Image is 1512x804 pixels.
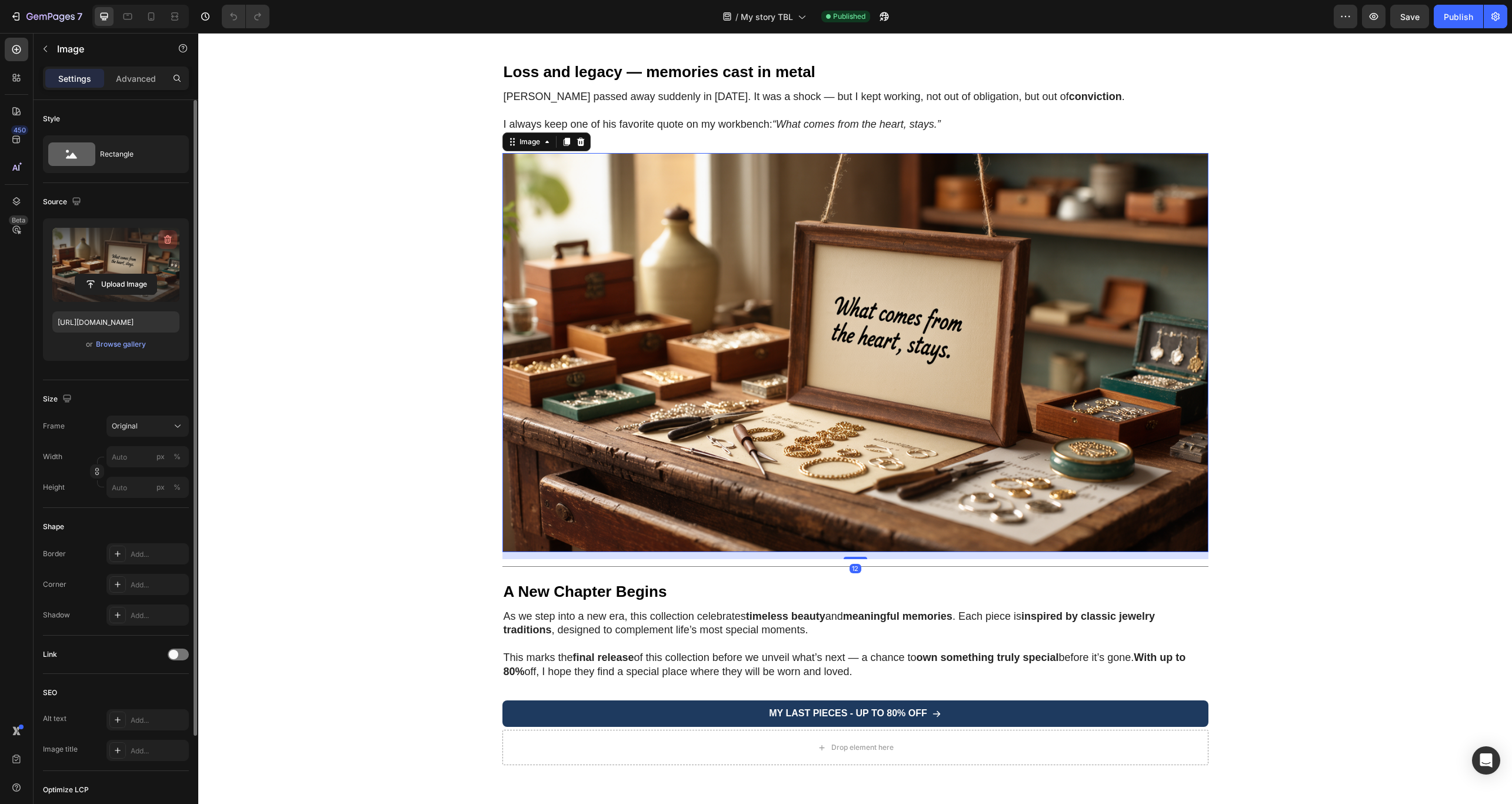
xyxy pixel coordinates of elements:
[174,451,181,462] div: %
[1444,11,1473,23] div: Publish
[77,9,82,24] p: 7
[131,746,186,756] div: Add...
[43,194,84,210] div: Source
[645,577,754,589] strong: meaningful memories
[43,687,57,698] div: SEO
[43,713,66,724] div: Alt text
[43,482,65,493] label: Height
[154,480,168,494] button: %
[304,120,1010,519] img: gempages_565549179514913942-649ba2ba-3264-4a26-a7b6-47c50feb536c.png
[43,521,64,532] div: Shape
[43,785,89,795] div: Optimize LCP
[131,610,186,621] div: Add...
[651,531,663,540] div: 12
[9,215,28,225] div: Beta
[43,451,62,462] label: Width
[833,11,865,22] span: Published
[571,675,729,687] p: MY LAST PIECES - up to 80% off
[86,337,93,351] span: or
[100,141,172,168] div: Rectangle
[305,57,1009,71] p: [PERSON_NAME] passed away suddenly in [DATE]. It was a shock — but I kept working, not out of obl...
[106,477,189,498] input: px%
[1472,746,1500,775] div: Open Intercom Messenger
[1400,12,1420,22] span: Save
[116,72,156,85] p: Advanced
[170,450,184,464] button: px
[95,338,146,350] button: Browse gallery
[174,482,181,493] div: %
[170,480,184,494] button: px
[5,5,88,28] button: 7
[319,104,344,114] div: Image
[96,339,146,350] div: Browse gallery
[131,715,186,726] div: Add...
[43,579,66,590] div: Corner
[633,710,695,719] div: Drop element here
[735,11,738,23] span: /
[43,421,65,431] label: Frame
[43,549,66,559] div: Border
[718,619,861,630] strong: own something truly special
[43,649,57,660] div: Link
[305,85,1009,98] p: I always keep one of his favorite quote on my workbench:
[43,391,74,407] div: Size
[131,580,186,590] div: Add...
[741,11,793,23] span: My story TBL
[548,577,627,589] strong: timeless beauty
[58,72,91,85] p: Settings
[75,274,157,295] button: Upload Image
[305,577,1009,604] p: As we step into a new era, this collection celebrates and . Each piece is , designed to complemen...
[131,549,186,560] div: Add...
[156,451,165,462] div: px
[1434,5,1483,28] button: Publish
[305,619,988,644] strong: With up to 80%
[156,482,165,493] div: px
[106,446,189,467] input: px%
[57,42,157,56] p: Image
[112,421,138,431] span: Original
[154,450,168,464] button: %
[106,416,189,437] button: Original
[52,311,179,333] input: https://example.com/image.jpg
[1390,5,1429,28] button: Save
[222,5,269,28] div: Undo/Redo
[871,58,924,69] strong: conviction
[43,744,78,755] div: Image title
[574,85,742,97] i: “What comes from the heart, stays.”
[11,125,28,135] div: 450
[305,550,469,567] strong: A New Chapter Begins
[198,33,1512,804] iframe: Design area
[43,610,70,620] div: Shadow
[305,618,1009,646] p: This marks the of this collection before we unveil what’s next — a chance to before it’s gone. of...
[304,667,1010,694] a: MY LAST PIECES - up to 80% off
[375,619,436,630] strong: final release
[43,114,60,124] div: Style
